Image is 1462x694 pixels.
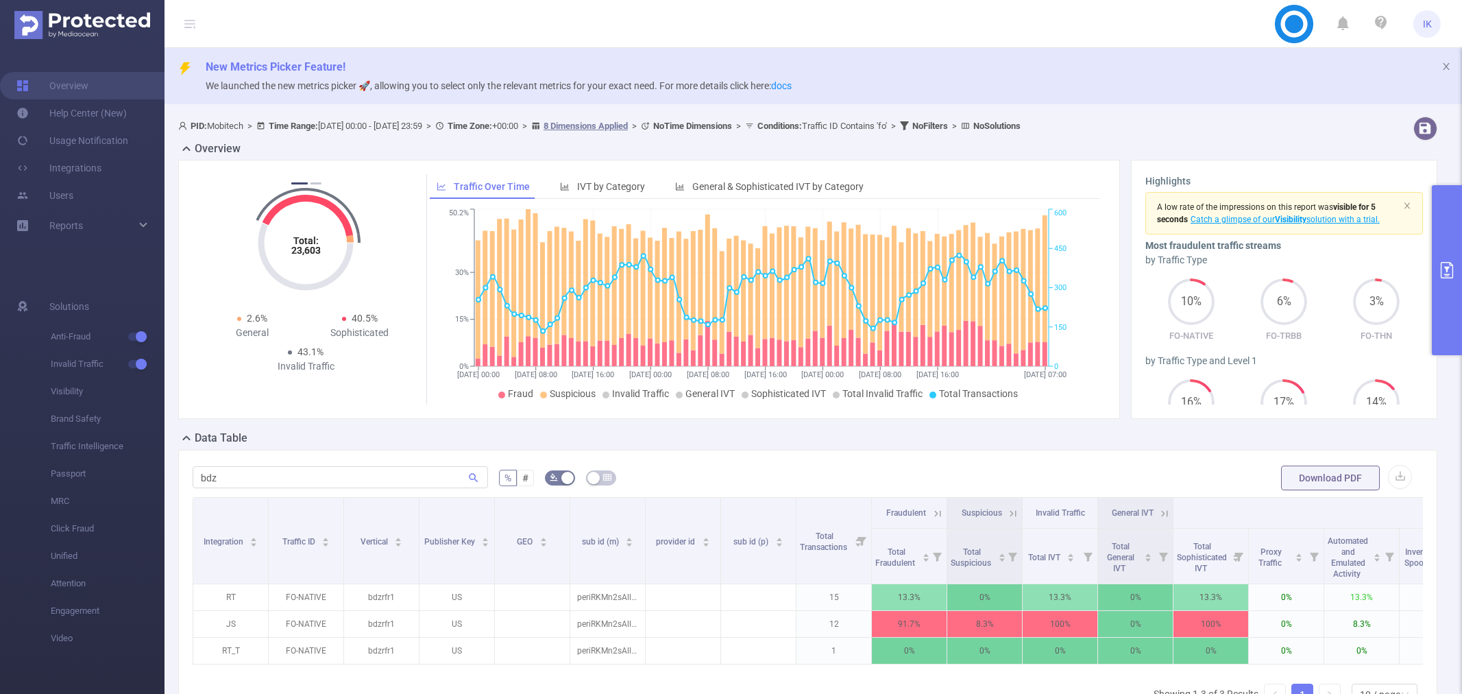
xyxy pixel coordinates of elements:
[998,556,1006,560] i: icon: caret-down
[51,433,165,460] span: Traffic Intelligence
[922,551,929,555] i: icon: caret-up
[1403,202,1411,210] i: icon: close
[482,541,489,545] i: icon: caret-down
[1023,638,1097,664] p: 0%
[206,80,792,91] span: We launched the new metrics picker 🚀, allowing you to select only the relevant metrics for your e...
[448,121,492,131] b: Time Zone:
[481,536,489,544] div: Sort
[193,584,268,610] p: RT
[612,388,669,399] span: Invalid Traffic
[1328,536,1368,579] span: Automated and Emulated Activity
[1324,638,1399,664] p: 0%
[51,378,165,405] span: Visibility
[1373,556,1380,560] i: icon: caret-down
[49,293,89,320] span: Solutions
[947,611,1022,637] p: 8.3%
[1295,556,1303,560] i: icon: caret-down
[1023,611,1097,637] p: 100%
[570,638,645,664] p: periRKMn2sAllpm
[193,638,268,664] p: RT_T
[1145,551,1152,555] i: icon: caret-up
[1238,329,1330,343] p: FO-TRBB
[544,121,628,131] u: 8 Dimensions Applied
[16,154,101,182] a: Integrations
[626,541,633,545] i: icon: caret-down
[751,388,826,399] span: Sophisticated IVT
[508,388,533,399] span: Fraud
[1067,551,1075,555] i: icon: caret-up
[973,121,1021,131] b: No Solutions
[482,536,489,540] i: icon: caret-up
[1258,547,1284,568] span: Proxy Traffic
[459,362,469,371] tspan: 0%
[195,430,247,446] h2: Data Table
[344,638,419,664] p: bdzrfr1
[947,638,1022,664] p: 0%
[1168,296,1215,307] span: 10%
[191,121,207,131] b: PID:
[872,638,947,664] p: 0%
[887,121,900,131] span: >
[16,127,128,154] a: Usage Notification
[1098,584,1173,610] p: 0%
[344,584,419,610] p: bdzrfr1
[775,536,783,544] div: Sort
[757,121,802,131] b: Conditions :
[49,212,83,239] a: Reports
[570,611,645,637] p: periRKMn2sAllpm
[422,121,435,131] span: >
[14,11,150,39] img: Protected Media
[948,121,961,131] span: >
[51,460,165,488] span: Passport
[1441,62,1451,71] i: icon: close
[293,235,319,246] tspan: Total:
[656,537,697,547] span: provider id
[51,625,165,652] span: Video
[454,181,530,192] span: Traffic Over Time
[1353,397,1400,408] span: 14%
[1229,529,1248,584] i: Filter menu
[193,611,268,637] p: JS
[1177,542,1227,573] span: Total Sophisticated IVT
[517,537,535,547] span: GEO
[1260,397,1307,408] span: 17%
[572,370,614,379] tspan: [DATE] 16:00
[193,466,488,488] input: Search...
[178,62,192,75] i: icon: thunderbolt
[962,508,1002,518] span: Suspicious
[395,536,402,540] i: icon: caret-up
[204,537,245,547] span: Integration
[1067,556,1075,560] i: icon: caret-down
[449,209,469,218] tspan: 50.2%
[1023,584,1097,610] p: 13.3%
[1404,547,1440,568] span: Inventory Spoofing
[1145,556,1152,560] i: icon: caret-down
[550,473,558,481] i: icon: bg-colors
[269,121,318,131] b: Time Range:
[1249,584,1324,610] p: 0%
[178,121,191,130] i: icon: user
[291,245,321,256] tspan: 23,603
[1353,296,1400,307] span: 3%
[1144,551,1152,560] div: Sort
[344,611,419,637] p: bdzrfr1
[1403,198,1411,213] button: icon: close
[1145,329,1238,343] p: FO-NATIVE
[796,611,871,637] p: 12
[321,536,330,544] div: Sort
[951,547,993,568] span: Total Suspicious
[685,388,735,399] span: General IVT
[1168,397,1215,408] span: 16%
[1054,209,1067,218] tspan: 600
[1145,240,1281,251] b: Most fraudulent traffic streams
[455,315,469,324] tspan: 15%
[796,584,871,610] p: 15
[322,536,330,540] i: icon: caret-up
[775,536,783,540] i: icon: caret-up
[550,388,596,399] span: Suspicious
[1003,529,1022,584] i: Filter menu
[687,370,729,379] tspan: [DATE] 08:00
[702,541,709,545] i: icon: caret-down
[16,99,127,127] a: Help Center (New)
[206,60,345,73] span: New Metrics Picker Feature!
